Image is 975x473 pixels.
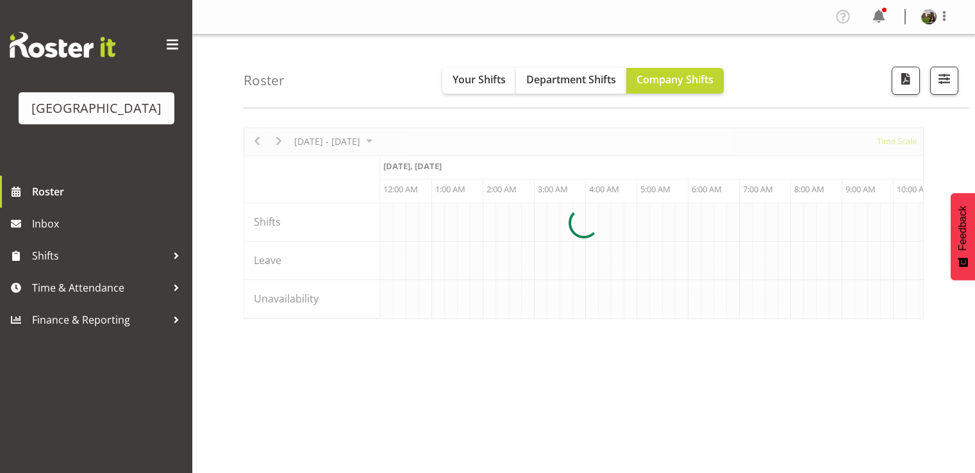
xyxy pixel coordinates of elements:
button: Feedback - Show survey [951,193,975,280]
img: valerie-donaldson30b84046e2fb4b3171eb6bf86b7ff7f4.png [921,9,937,24]
h4: Roster [244,73,285,88]
span: Company Shifts [637,72,713,87]
button: Department Shifts [516,68,626,94]
button: Filter Shifts [930,67,958,95]
span: Shifts [32,246,167,265]
img: Rosterit website logo [10,32,115,58]
button: Your Shifts [442,68,516,94]
span: Inbox [32,214,186,233]
span: Department Shifts [526,72,616,87]
button: Company Shifts [626,68,724,94]
span: Feedback [957,206,969,251]
span: Finance & Reporting [32,310,167,329]
span: Roster [32,182,186,201]
span: Time & Attendance [32,278,167,297]
span: Your Shifts [453,72,506,87]
button: Download a PDF of the roster according to the set date range. [892,67,920,95]
div: [GEOGRAPHIC_DATA] [31,99,162,118]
